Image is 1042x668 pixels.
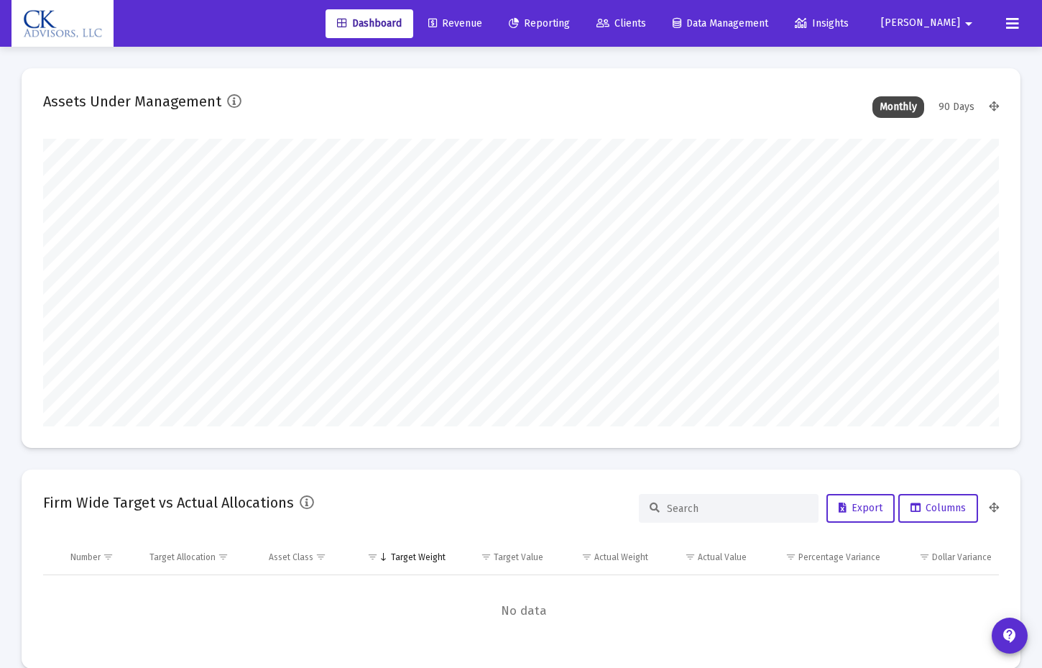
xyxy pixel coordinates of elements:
[269,552,313,563] div: Asset Class
[890,540,1005,575] td: Column Dollar Variance
[864,9,995,37] button: [PERSON_NAME]
[417,9,494,38] a: Revenue
[673,17,768,29] span: Data Management
[456,540,553,575] td: Column Target Value
[581,552,592,562] span: Show filter options for column 'Actual Weight'
[367,552,378,562] span: Show filter options for column 'Target Weight'
[497,9,581,38] a: Reporting
[1001,627,1018,644] mat-icon: contact_support
[826,494,895,523] button: Export
[43,540,999,647] div: Data grid
[139,540,259,575] td: Column Target Allocation
[326,9,413,38] a: Dashboard
[932,552,992,563] div: Dollar Variance
[596,17,646,29] span: Clients
[783,9,860,38] a: Insights
[218,552,229,562] span: Show filter options for column 'Target Allocation'
[798,552,880,563] div: Percentage Variance
[594,552,648,563] div: Actual Weight
[103,552,114,562] span: Show filter options for column 'Number'
[910,502,966,514] span: Columns
[919,552,930,562] span: Show filter options for column 'Dollar Variance'
[337,17,402,29] span: Dashboard
[839,502,882,514] span: Export
[494,552,543,563] div: Target Value
[960,9,977,38] mat-icon: arrow_drop_down
[785,552,796,562] span: Show filter options for column 'Percentage Variance'
[149,552,216,563] div: Target Allocation
[259,540,351,575] td: Column Asset Class
[43,603,1005,619] span: No data
[872,96,924,118] div: Monthly
[553,540,658,575] td: Column Actual Weight
[43,491,294,514] h2: Firm Wide Target vs Actual Allocations
[70,552,101,563] div: Number
[898,494,978,523] button: Columns
[391,552,446,563] div: Target Weight
[22,9,103,38] img: Dashboard
[509,17,570,29] span: Reporting
[60,540,139,575] td: Column Number
[315,552,326,562] span: Show filter options for column 'Asset Class'
[685,552,696,562] span: Show filter options for column 'Actual Value'
[881,17,960,29] span: [PERSON_NAME]
[43,90,221,113] h2: Assets Under Management
[795,17,849,29] span: Insights
[481,552,492,562] span: Show filter options for column 'Target Value'
[351,540,455,575] td: Column Target Weight
[661,9,780,38] a: Data Management
[428,17,482,29] span: Revenue
[667,503,808,515] input: Search
[658,540,757,575] td: Column Actual Value
[698,552,747,563] div: Actual Value
[931,96,982,118] div: 90 Days
[757,540,890,575] td: Column Percentage Variance
[585,9,658,38] a: Clients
